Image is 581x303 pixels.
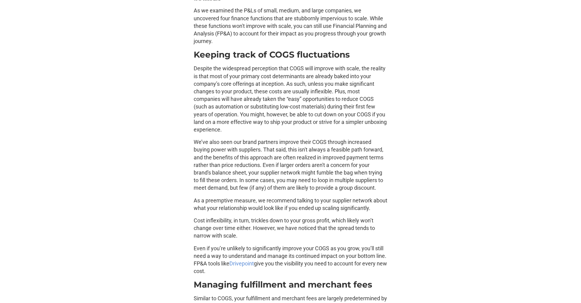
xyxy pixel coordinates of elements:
p: As we examined the P&Ls of small, medium, and large companies, we uncovered four finance function... [194,7,387,45]
p: Even if you’re unlikely to significantly improve your COGS as you grow, you’ll still need a way t... [194,245,387,275]
strong: Managing fulfillment and merchant fees [194,279,372,290]
p: Cost inflexibility, in turn, trickles down to your gross profit, which likely won’t change over t... [194,217,387,240]
a: Drivepoint [229,260,254,267]
p: Despite the widespread perception that COGS will improve with scale, the reality is that most of ... [194,65,387,133]
p: We’ve also seen our brand partners improve their COGS through increased buying power with supplie... [194,138,387,191]
strong: Keeping track of COGS fluctuations [194,49,350,60]
p: As a preemptive measure, we recommend talking to your supplier network about what your relationsh... [194,197,387,212]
